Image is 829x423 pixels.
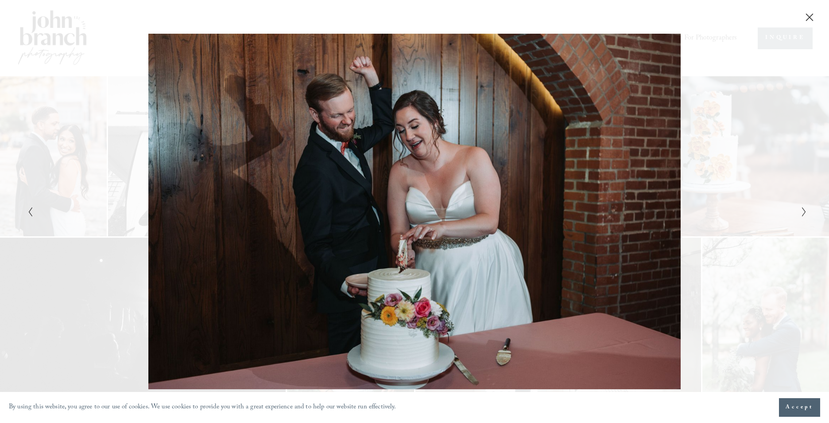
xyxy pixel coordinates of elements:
button: Accept [779,398,820,417]
span: Accept [786,403,814,412]
button: Previous Slide [25,206,31,217]
p: By using this website, you agree to our use of cookies. We use cookies to provide you with a grea... [9,401,396,414]
button: Close [802,12,817,22]
button: Next Slide [798,206,804,217]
